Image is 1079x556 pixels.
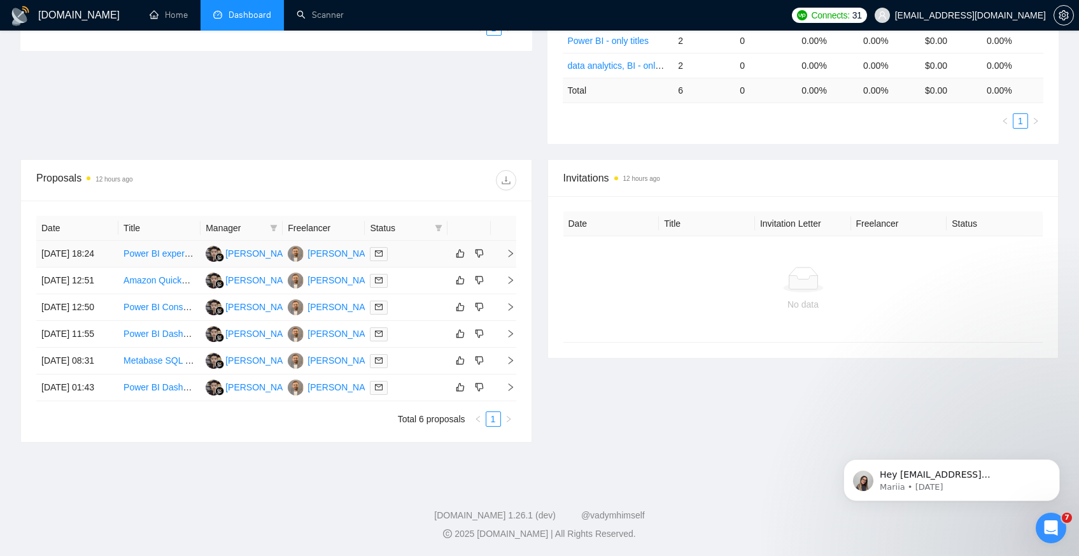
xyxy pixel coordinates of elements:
[496,276,515,285] span: right
[486,412,500,426] a: 1
[920,78,982,103] td: $ 0.00
[434,510,556,520] a: [DOMAIN_NAME] 1.26.1 (dev)
[375,250,383,257] span: mail
[36,348,118,374] td: [DATE] 08:31
[288,273,304,289] img: SK
[472,273,487,288] button: dislike
[453,299,468,315] button: like
[568,36,649,46] a: Power BI - only titles
[755,211,851,236] th: Invitation Letter
[1001,117,1009,125] span: left
[858,28,920,53] td: 0.00%
[307,300,381,314] div: [PERSON_NAME]
[659,211,755,236] th: Title
[206,274,299,285] a: IA[PERSON_NAME]
[307,353,381,367] div: [PERSON_NAME]
[435,224,442,232] span: filter
[36,267,118,294] td: [DATE] 12:51
[215,280,224,289] img: gigradar-bm.png
[206,246,222,262] img: IA
[1028,113,1043,129] li: Next Page
[118,374,201,401] td: Power BI Dashboard Developer – Healthcare Analytics
[225,300,299,314] div: [PERSON_NAME]
[623,175,660,182] time: 12 hours ago
[568,61,681,71] a: data analytics, BI - only titles
[206,328,299,338] a: IA[PERSON_NAME]
[206,273,222,289] img: IA
[288,301,381,311] a: SK[PERSON_NAME]
[215,387,224,396] img: gigradar-bm.png
[497,175,516,185] span: download
[796,78,858,103] td: 0.00 %
[288,274,381,285] a: SK[PERSON_NAME]
[475,275,484,285] span: dislike
[283,216,365,241] th: Freelancer
[36,241,118,267] td: [DATE] 18:24
[563,211,659,236] th: Date
[474,415,482,423] span: left
[118,321,201,348] td: Power BI Dashboard Designer for Task Progress Tracking
[947,211,1043,236] th: Status
[456,355,465,366] span: like
[370,221,429,235] span: Status
[502,20,517,36] button: right
[288,355,381,365] a: SK[PERSON_NAME]
[123,355,204,366] a: Metabase SQL Help
[123,302,332,312] a: Power BI Consultant for Business Central Integration
[118,348,201,374] td: Metabase SQL Help
[453,246,468,261] button: like
[432,218,445,238] span: filter
[475,248,484,259] span: dislike
[496,170,516,190] button: download
[150,10,188,20] a: homeHome
[307,327,381,341] div: [PERSON_NAME]
[475,355,484,366] span: dislike
[225,246,299,260] div: [PERSON_NAME]
[1054,10,1073,20] span: setting
[307,246,381,260] div: [PERSON_NAME]
[735,28,796,53] td: 0
[472,326,487,341] button: dislike
[453,326,468,341] button: like
[215,306,224,315] img: gigradar-bm.png
[1013,114,1027,128] a: 1
[502,20,517,36] li: Next Page
[288,328,381,338] a: SK[PERSON_NAME]
[288,246,304,262] img: SK
[471,20,486,36] button: left
[375,276,383,284] span: mail
[673,53,735,78] td: 2
[443,529,452,538] span: copyright
[475,382,484,392] span: dislike
[858,53,920,78] td: 0.00%
[229,10,271,20] span: Dashboard
[982,78,1043,103] td: 0.00 %
[496,303,515,311] span: right
[225,380,299,394] div: [PERSON_NAME]
[307,380,381,394] div: [PERSON_NAME]
[1062,513,1072,523] span: 7
[288,380,304,396] img: SK
[215,360,224,369] img: gigradar-bm.png
[472,353,487,368] button: dislike
[375,330,383,338] span: mail
[206,326,222,342] img: IA
[878,11,887,20] span: user
[267,218,280,238] span: filter
[297,10,344,20] a: searchScanner
[288,299,304,315] img: SK
[456,382,465,392] span: like
[288,326,304,342] img: SK
[453,380,468,395] button: like
[998,113,1013,129] li: Previous Page
[206,301,299,311] a: IA[PERSON_NAME]
[213,10,222,19] span: dashboard
[471,20,486,36] li: Previous Page
[453,273,468,288] button: like
[1054,10,1074,20] a: setting
[811,8,849,22] span: Connects:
